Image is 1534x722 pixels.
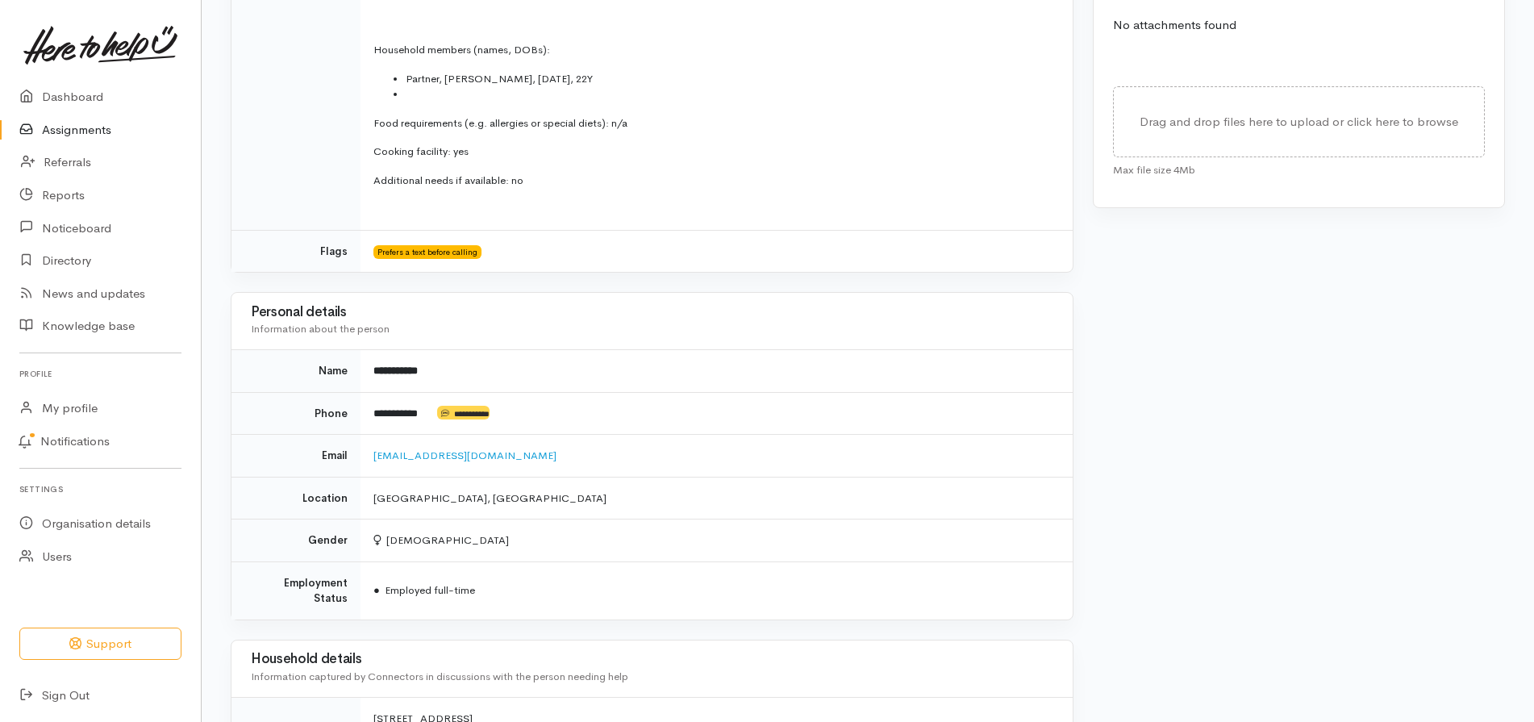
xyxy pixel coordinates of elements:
[231,520,361,562] td: Gender
[251,305,1053,320] h3: Personal details
[373,533,509,547] span: [DEMOGRAPHIC_DATA]
[231,230,361,272] td: Flags
[19,478,181,500] h6: Settings
[1113,16,1485,35] p: No attachments found
[251,652,1053,667] h3: Household details
[373,115,1053,131] p: Food requirements (e.g. allergies or special diets): n/a
[1113,157,1485,178] div: Max file size 4Mb
[19,628,181,661] button: Support
[373,173,1053,189] p: Additional needs if available: no
[231,435,361,478] td: Email
[251,670,628,683] span: Information captured by Connectors in discussions with the person needing help
[373,144,1053,160] p: Cooking facility: yes
[231,477,361,520] td: Location
[406,71,1053,87] li: Partner, [PERSON_NAME], [DATE], 22Y
[373,245,481,258] span: Prefers a text before calling
[231,350,361,393] td: Name
[373,583,380,597] span: ●
[19,363,181,385] h6: Profile
[361,477,1073,520] td: [GEOGRAPHIC_DATA], [GEOGRAPHIC_DATA]
[231,561,361,620] td: Employment Status
[1140,114,1458,129] span: Drag and drop files here to upload or click here to browse
[231,392,361,435] td: Phone
[373,583,475,597] span: Employed full-time
[373,449,556,462] a: [EMAIL_ADDRESS][DOMAIN_NAME]
[251,322,390,336] span: Information about the person
[373,42,1053,58] p: Household members (names, DOBs):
